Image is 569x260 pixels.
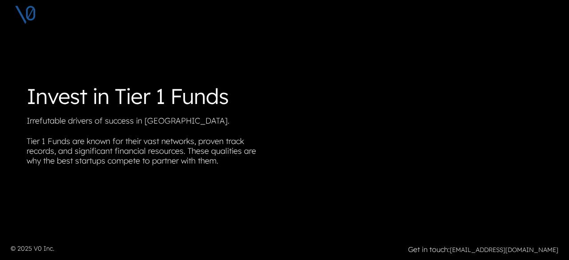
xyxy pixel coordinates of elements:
a: [EMAIL_ADDRESS][DOMAIN_NAME] [450,246,558,254]
p: © 2025 V0 Inc. [11,244,279,253]
p: Tier 1 Funds are known for their vast networks, proven track records, and significant financial r... [27,136,277,169]
strong: Get in touch: [408,245,450,254]
p: Irrefutable drivers of success in [GEOGRAPHIC_DATA]. [27,116,277,129]
h1: Invest in Tier 1 Funds [27,84,277,109]
img: V0 logo [14,4,36,26]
